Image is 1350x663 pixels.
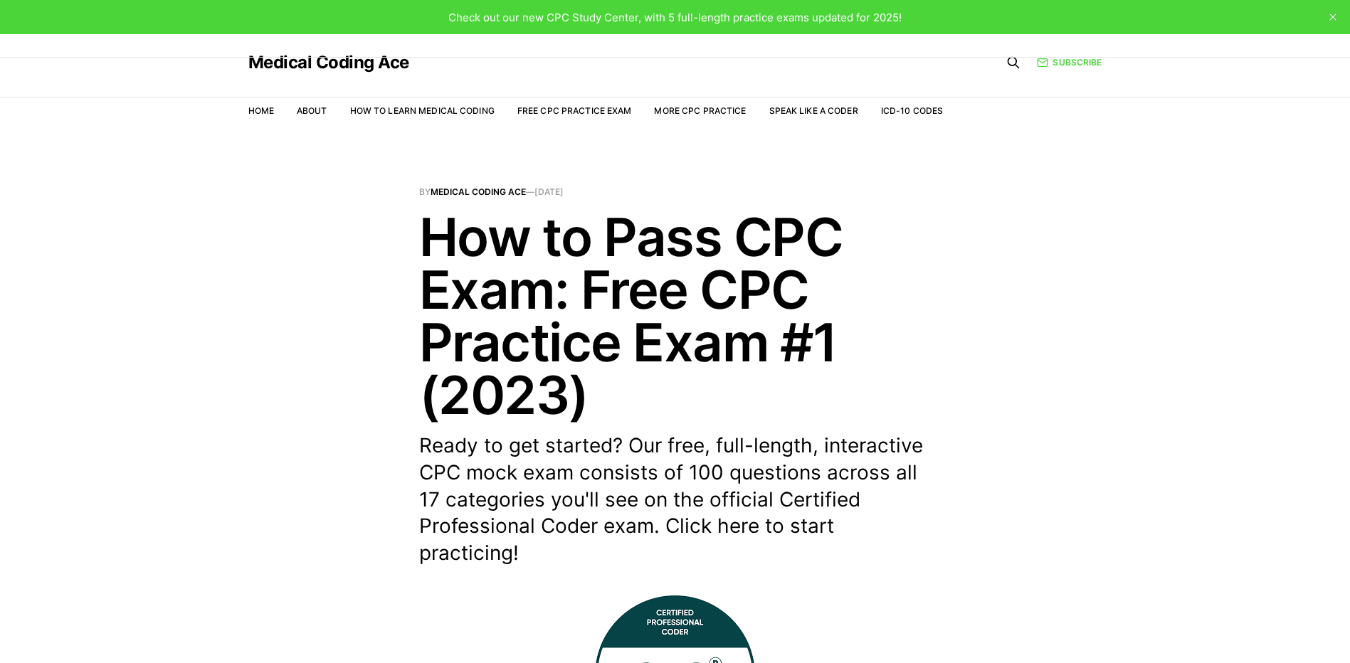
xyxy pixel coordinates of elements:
[881,105,943,116] a: ICD-10 Codes
[534,186,564,197] time: [DATE]
[248,105,274,116] a: Home
[350,105,495,116] a: How to Learn Medical Coding
[419,433,932,567] p: Ready to get started? Our free, full-length, interactive CPC mock exam consists of 100 questions ...
[1118,593,1350,663] iframe: portal-trigger
[517,105,632,116] a: Free CPC Practice Exam
[419,211,932,421] h1: How to Pass CPC Exam: Free CPC Practice Exam #1 (2023)
[769,105,858,116] a: Speak Like a Coder
[1037,55,1102,69] a: Subscribe
[248,54,409,71] a: Medical Coding Ace
[431,186,526,197] a: Medical Coding Ace
[419,188,932,196] span: By —
[448,11,902,24] span: Check out our new CPC Study Center, with 5 full-length practice exams updated for 2025!
[1322,6,1344,28] button: close
[297,105,327,116] a: About
[654,105,746,116] a: More CPC Practice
